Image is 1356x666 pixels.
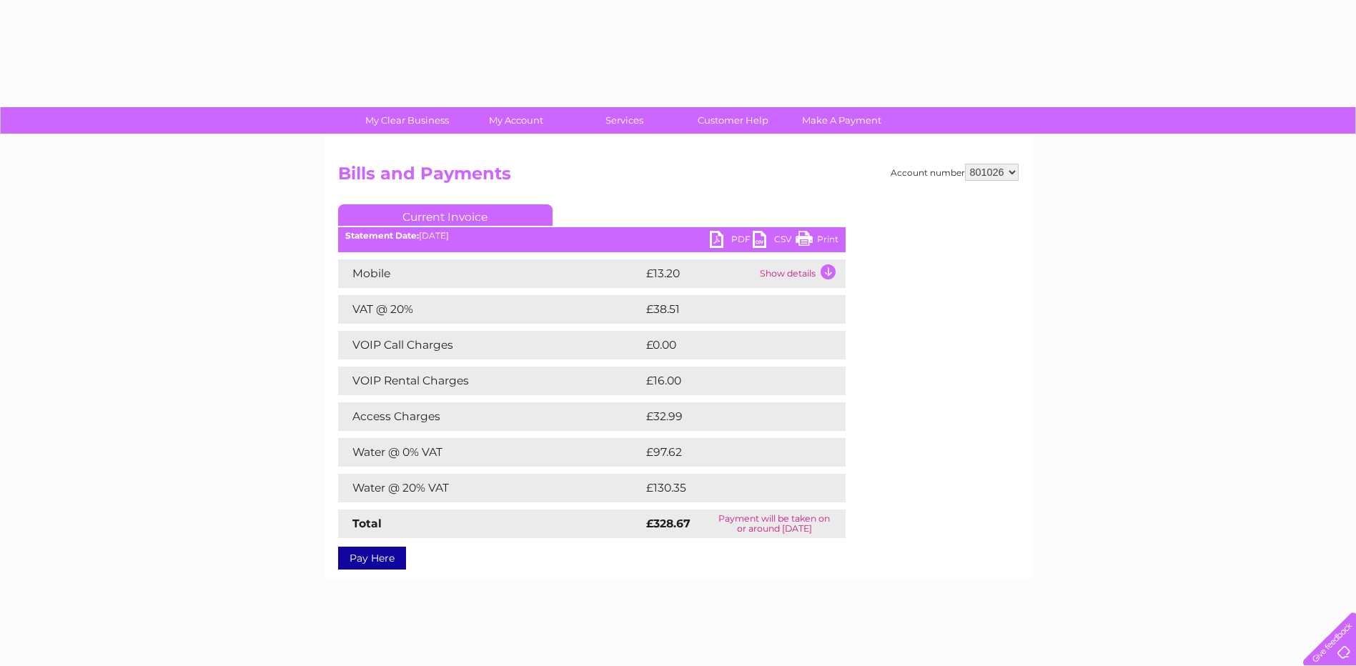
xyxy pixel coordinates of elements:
strong: Total [352,517,382,530]
a: Pay Here [338,547,406,570]
td: £32.99 [643,402,817,431]
td: Show details [756,259,846,288]
div: [DATE] [338,231,846,241]
a: PDF [710,231,753,252]
h2: Bills and Payments [338,164,1019,191]
strong: £328.67 [646,517,691,530]
td: Payment will be taken on or around [DATE] [703,510,845,538]
td: VOIP Call Charges [338,331,643,359]
td: Mobile [338,259,643,288]
td: £38.51 [643,295,816,324]
td: Water @ 0% VAT [338,438,643,467]
a: My Account [457,107,575,134]
td: £0.00 [643,331,813,359]
a: My Clear Business [348,107,466,134]
td: £13.20 [643,259,756,288]
td: £97.62 [643,438,816,467]
a: Print [796,231,838,252]
a: Services [565,107,683,134]
td: VOIP Rental Charges [338,367,643,395]
td: £130.35 [643,474,819,502]
a: Customer Help [674,107,792,134]
td: Water @ 20% VAT [338,474,643,502]
a: Make A Payment [783,107,901,134]
td: VAT @ 20% [338,295,643,324]
a: Current Invoice [338,204,553,226]
div: Account number [891,164,1019,181]
td: Access Charges [338,402,643,431]
td: £16.00 [643,367,816,395]
a: CSV [753,231,796,252]
b: Statement Date: [345,230,419,241]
